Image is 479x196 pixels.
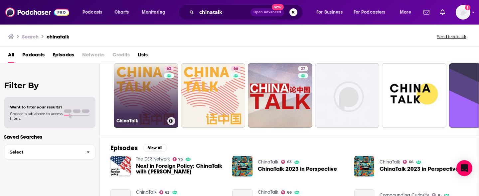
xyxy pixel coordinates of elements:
h3: chinatalk [47,33,69,40]
a: Charts [110,7,133,18]
a: All [8,49,14,63]
input: Search podcasts, credits, & more... [197,7,250,18]
span: Select [4,150,81,154]
span: New [272,4,284,10]
span: 63 [165,191,170,194]
a: ChinaTalk [258,159,278,165]
a: Lists [138,49,148,63]
span: Want to filter your results? [10,105,63,109]
button: open menu [78,7,111,18]
span: 66 [409,161,413,163]
a: 63 [159,190,170,194]
a: 66 [281,190,292,194]
span: Open Advanced [253,11,281,14]
img: ChinaTalk 2023 in Perspective [232,156,252,176]
p: Saved Searches [4,134,95,140]
a: 66 [181,63,245,128]
a: ChinaTalk [136,189,157,195]
a: 63ChinaTalk [114,63,178,128]
a: ChinaTalk [258,189,278,195]
a: Next in Foreign Policy: ChinaTalk with Jordan Schneider [136,163,225,174]
button: open menu [349,7,395,18]
span: 63 [167,66,171,72]
span: 75 [178,158,183,161]
h2: Filter By [4,81,95,90]
img: User Profile [456,5,470,20]
a: 63 [164,66,174,71]
button: Select [4,145,95,160]
span: For Business [316,8,343,17]
h2: Episodes [110,144,138,152]
span: 27 [301,66,305,72]
a: Podcasts [22,49,45,63]
span: Monitoring [142,8,165,17]
button: open menu [137,7,174,18]
span: Credits [112,49,130,63]
span: More [400,8,411,17]
div: Search podcasts, credits, & more... [185,5,309,20]
a: 66 [231,66,241,71]
button: Send feedback [435,34,468,39]
span: For Podcasters [354,8,386,17]
svg: Add a profile image [465,5,470,10]
img: ChinaTalk 2023 in Perspective [354,156,375,176]
span: 66 [234,66,238,72]
a: EpisodesView All [110,144,167,152]
span: Choose a tab above to access filters. [10,111,63,121]
button: open menu [312,7,351,18]
img: Next in Foreign Policy: ChinaTalk with Jordan Schneider [110,156,131,176]
span: 63 [287,161,292,163]
button: Show profile menu [456,5,470,20]
div: Open Intercom Messenger [456,160,472,176]
a: 66 [403,160,413,164]
span: Networks [82,49,104,63]
a: ChinaTalk 2023 in Perspective [258,166,337,172]
img: Podchaser - Follow, Share and Rate Podcasts [5,6,69,19]
a: Show notifications dropdown [421,7,432,18]
a: The DSR Network [136,156,170,162]
h3: ChinaTalk [116,118,165,124]
button: Open AdvancedNew [250,8,284,16]
a: ChinaTalk 2023 in Perspective [380,166,459,172]
button: View All [143,144,167,152]
a: ChinaTalk [380,159,400,165]
a: Episodes [53,49,74,63]
a: Show notifications dropdown [437,7,448,18]
span: Next in Foreign Policy: ChinaTalk with [PERSON_NAME] [136,163,225,174]
span: 66 [287,191,292,194]
span: Podcasts [82,8,102,17]
span: Charts [114,8,129,17]
span: Logged in as cmand-c [456,5,470,20]
button: open menu [395,7,419,18]
a: 27 [248,63,312,128]
h3: Search [22,33,39,40]
a: 27 [298,66,308,71]
a: 63 [281,160,292,164]
a: 75 [173,157,183,161]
